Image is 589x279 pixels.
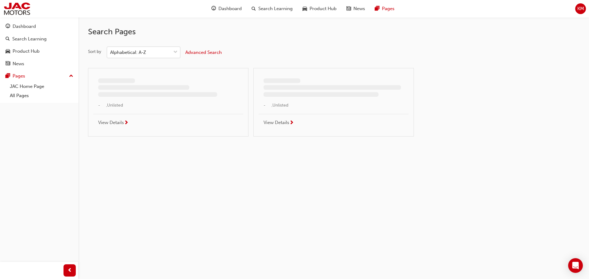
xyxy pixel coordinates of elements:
span: up-icon [69,72,73,80]
span: Pages [382,5,395,12]
div: Open Intercom Messenger [568,258,583,273]
a: JAC Home Page [7,82,76,91]
div: Alphabetical: A-Z [110,49,146,56]
span: car-icon [6,49,10,54]
h2: Search Pages [88,27,579,37]
button: Advanced Search [185,47,222,58]
span: next-icon [289,120,294,126]
span: search-icon [6,36,10,42]
span: View Details [98,119,124,126]
span: Product Hub [310,5,337,12]
span: prev-icon [67,267,72,274]
span: - , Unlisted [264,101,404,109]
span: Search Learning [258,5,293,12]
button: Pages [2,70,76,82]
span: down-icon [173,48,178,56]
span: KM [577,5,584,12]
span: next-icon [124,120,129,126]
a: pages-iconPages [370,2,399,15]
span: search-icon [252,5,256,13]
a: news-iconNews [341,2,370,15]
a: News [2,58,76,70]
a: guage-iconDashboard [206,2,247,15]
a: Dashboard [2,21,76,32]
span: pages-icon [6,74,10,79]
span: news-icon [6,61,10,67]
span: undefined-icon [267,103,271,108]
div: Sort by [88,49,101,55]
span: guage-icon [6,24,10,29]
span: Advanced Search [185,50,222,55]
span: News [353,5,365,12]
a: car-iconProduct Hub [298,2,341,15]
span: car-icon [302,5,307,13]
div: Search Learning [12,36,47,43]
img: jac-portal [3,2,31,16]
span: - , Unlisted [98,101,238,109]
div: Dashboard [13,23,36,30]
span: Dashboard [218,5,242,12]
span: undefined-icon [102,103,106,108]
span: news-icon [346,5,351,13]
span: pages-icon [375,5,379,13]
button: KM [575,3,586,14]
a: All Pages [7,91,76,100]
div: Pages [13,73,25,80]
div: Product Hub [13,48,40,55]
a: search-iconSearch Learning [247,2,298,15]
button: DashboardSearch LearningProduct HubNews [2,20,76,70]
a: Search Learning [2,33,76,45]
span: View Details [264,119,289,126]
div: News [13,60,24,67]
a: Product Hub [2,46,76,57]
span: guage-icon [211,5,216,13]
